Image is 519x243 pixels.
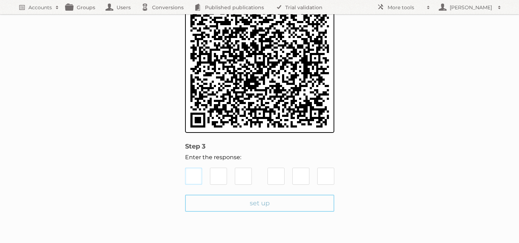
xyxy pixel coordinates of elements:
[28,4,52,11] h2: Accounts
[388,4,423,11] h2: More tools
[185,195,334,212] input: set up
[448,4,494,11] h2: [PERSON_NAME]
[185,142,334,150] h2: Step 3
[185,154,334,161] p: Enter the response:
